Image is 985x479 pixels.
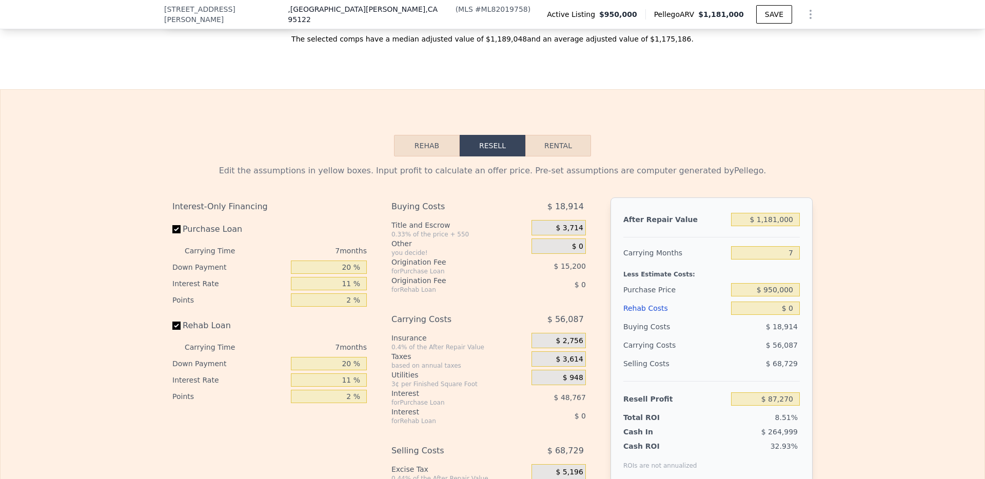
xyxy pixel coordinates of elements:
div: Carrying Time [185,243,251,259]
input: Rehab Loan [172,322,181,330]
div: Excise Tax [391,464,527,474]
div: Buying Costs [391,197,506,216]
div: Interest [391,407,506,417]
div: Interest-Only Financing [172,197,367,216]
div: Resell Profit [623,390,727,408]
div: ( ) [456,4,531,14]
div: Carrying Costs [391,310,506,329]
div: Carrying Months [623,244,727,262]
span: $ 56,087 [547,310,584,329]
div: Down Payment [172,259,287,275]
label: Rehab Loan [172,316,287,335]
button: Show Options [800,4,821,25]
button: Resell [460,135,525,156]
button: SAVE [756,5,792,24]
div: Points [172,388,287,405]
button: Rehab [394,135,460,156]
span: $ 18,914 [547,197,584,216]
span: Pellego ARV [654,9,699,19]
div: Taxes [391,351,527,362]
span: $ 264,999 [761,428,798,436]
label: Purchase Loan [172,220,287,238]
button: Rental [525,135,591,156]
span: 8.51% [775,413,798,422]
span: $ 948 [563,373,583,383]
div: Interest Rate [172,275,287,292]
div: 0.33% of the price + 550 [391,230,527,238]
span: $ 15,200 [554,262,586,270]
span: $ 68,729 [766,360,798,368]
div: 3¢ per Finished Square Foot [391,380,527,388]
div: Less Estimate Costs: [623,262,800,281]
div: Edit the assumptions in yellow boxes. Input profit to calculate an offer price. Pre-set assumptio... [172,165,813,177]
div: Cash In [623,427,687,437]
div: for Rehab Loan [391,417,506,425]
span: MLS [458,5,473,13]
span: # ML82019758 [475,5,528,13]
span: $ 3,614 [556,355,583,364]
div: you decide! [391,249,527,257]
div: Cash ROI [623,441,697,451]
div: 7 months [255,243,367,259]
span: $ 5,196 [556,468,583,477]
div: Total ROI [623,412,687,423]
span: $ 0 [575,412,586,420]
div: for Rehab Loan [391,286,506,294]
div: based on annual taxes [391,362,527,370]
div: Interest Rate [172,372,287,388]
span: $ 56,087 [766,341,798,349]
div: 7 months [255,339,367,355]
div: Points [172,292,287,308]
span: $1,181,000 [698,10,744,18]
span: 32.93% [771,442,798,450]
div: Origination Fee [391,257,506,267]
span: , [GEOGRAPHIC_DATA][PERSON_NAME] [288,4,453,25]
div: ROIs are not annualized [623,451,697,470]
span: $ 18,914 [766,323,798,331]
input: Purchase Loan [172,225,181,233]
span: [STREET_ADDRESS][PERSON_NAME] [164,4,288,25]
div: Selling Costs [391,442,506,460]
div: Buying Costs [623,317,727,336]
div: Carrying Time [185,339,251,355]
span: $ 2,756 [556,336,583,346]
span: Active Listing [547,9,599,19]
div: Utilities [391,370,527,380]
div: 0.4% of the After Repair Value [391,343,527,351]
div: for Purchase Loan [391,267,506,275]
div: After Repair Value [623,210,727,229]
span: $ 3,714 [556,224,583,233]
div: Rehab Costs [623,299,727,317]
span: $ 0 [575,281,586,289]
div: Origination Fee [391,275,506,286]
div: Other [391,238,527,249]
span: $ 48,767 [554,393,586,402]
div: Interest [391,388,506,398]
div: Down Payment [172,355,287,372]
div: Insurance [391,333,527,343]
span: $ 68,729 [547,442,584,460]
div: The selected comps have a median adjusted value of $1,189,048 and an average adjusted value of $1... [164,26,821,44]
div: Purchase Price [623,281,727,299]
span: $950,000 [599,9,637,19]
div: for Purchase Loan [391,398,506,407]
div: Carrying Costs [623,336,687,354]
div: Selling Costs [623,354,727,373]
div: Title and Escrow [391,220,527,230]
span: $ 0 [572,242,583,251]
